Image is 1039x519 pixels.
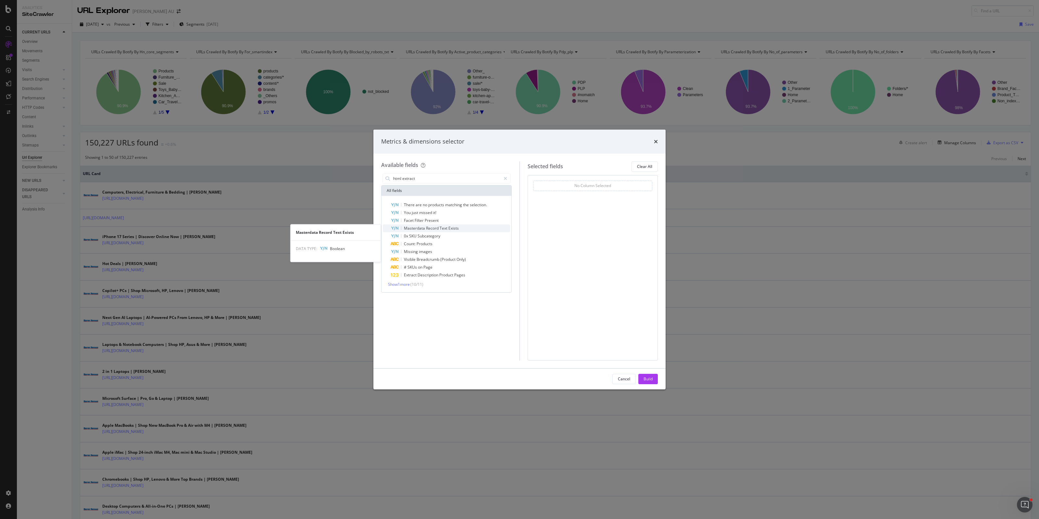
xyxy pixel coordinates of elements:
[404,241,417,247] span: Count:
[382,185,511,196] div: All fields
[404,225,426,231] span: Masterdata
[637,164,652,169] div: Clear All
[528,163,563,170] div: Selected fields
[454,272,465,278] span: Pages
[418,272,439,278] span: Description
[457,257,466,262] span: Only)
[632,161,658,172] button: Clear All
[654,137,658,146] div: times
[417,257,440,262] span: Breadcrumb
[574,183,611,188] div: No Column Selected
[415,218,425,223] span: Filter
[404,272,418,278] span: Extract
[433,210,436,215] span: it!
[418,233,440,239] span: Subcategory
[423,264,432,270] span: Page
[404,210,412,215] span: You
[445,202,463,208] span: matching
[1017,497,1033,513] iframe: Intercom live chat
[412,210,419,215] span: just
[425,218,439,223] span: Present
[612,374,636,384] button: Cancel
[407,264,418,270] span: SKUs
[448,225,459,231] span: Exists
[419,249,432,254] span: images
[463,202,470,208] span: the
[426,225,440,231] span: Record
[416,202,423,208] span: are
[440,225,448,231] span: Text
[419,210,433,215] span: missed
[373,130,666,389] div: modal
[404,257,417,262] span: Visible
[470,202,487,208] span: selection.
[404,218,415,223] span: Facet
[291,230,381,235] div: Masterdata Record Text Exists
[410,282,423,287] span: ( 10 / 11 )
[439,272,454,278] span: Product
[423,202,428,208] span: no
[388,282,410,287] span: Show 1 more
[638,374,658,384] button: Build
[404,264,407,270] span: #
[618,376,630,382] div: Cancel
[381,137,464,146] div: Metrics & dimensions selector
[381,161,418,169] div: Available fields
[440,257,457,262] span: (Product
[417,241,432,247] span: Products
[404,233,409,239] span: 0x
[418,264,423,270] span: on
[428,202,445,208] span: products
[409,233,418,239] span: SKU
[393,174,501,184] input: Search by field name
[644,376,653,382] div: Build
[404,202,416,208] span: There
[404,249,419,254] span: Missing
